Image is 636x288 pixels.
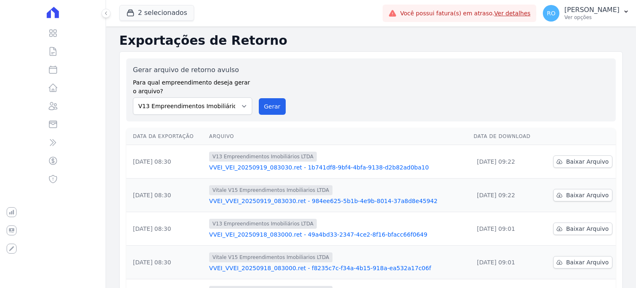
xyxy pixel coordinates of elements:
th: Data de Download [470,128,542,145]
a: VVEI_VEI_20250918_083000.ret - 49a4bd33-2347-4ce2-8f16-bfacc66f0649 [209,230,467,239]
span: V13 Empreendimentos Imobiliários LTDA [209,152,317,162]
button: Gerar [259,98,286,115]
a: Baixar Arquivo [553,189,612,201]
td: [DATE] 08:30 [126,246,206,279]
td: [DATE] 09:01 [470,212,542,246]
button: RO [PERSON_NAME] Ver opções [536,2,636,25]
button: 2 selecionados [119,5,194,21]
label: Gerar arquivo de retorno avulso [133,65,252,75]
a: Baixar Arquivo [553,223,612,235]
span: Você possui fatura(s) em atraso. [400,9,530,18]
td: [DATE] 08:30 [126,145,206,179]
td: [DATE] 08:30 [126,179,206,212]
span: Vitale V15 Empreendimentos Imobiliarios LTDA [209,185,332,195]
span: Baixar Arquivo [566,191,609,199]
p: [PERSON_NAME] [564,6,619,14]
label: Para qual empreendimento deseja gerar o arquivo? [133,75,252,96]
a: VVEI_VVEI_20250919_083030.ret - 984ee625-5b1b-4e9b-8014-37a8d8e45942 [209,197,467,205]
span: Vitale V15 Empreendimentos Imobiliarios LTDA [209,252,332,262]
td: [DATE] 08:30 [126,212,206,246]
h2: Exportações de Retorno [119,33,623,48]
td: [DATE] 09:01 [470,246,542,279]
span: Baixar Arquivo [566,225,609,233]
span: Baixar Arquivo [566,157,609,166]
span: Baixar Arquivo [566,258,609,266]
a: Baixar Arquivo [553,155,612,168]
td: [DATE] 09:22 [470,145,542,179]
span: V13 Empreendimentos Imobiliários LTDA [209,219,317,229]
a: VVEI_VVEI_20250918_083000.ret - f8235c7c-f34a-4b15-918a-ea532a17c06f [209,264,467,272]
a: Ver detalhes [494,10,531,17]
th: Data da Exportação [126,128,206,145]
span: RO [547,10,556,16]
td: [DATE] 09:22 [470,179,542,212]
a: VVEI_VEI_20250919_083030.ret - 1b741df8-9bf4-4bfa-9138-d2b82ad0ba10 [209,163,467,172]
a: Baixar Arquivo [553,256,612,269]
th: Arquivo [206,128,470,145]
p: Ver opções [564,14,619,21]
